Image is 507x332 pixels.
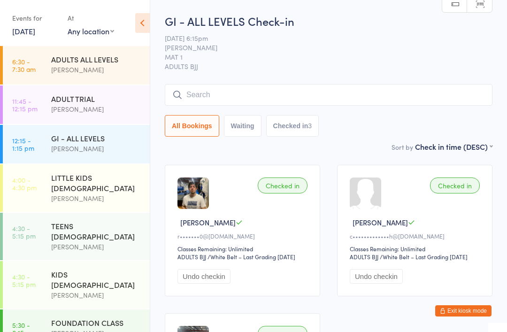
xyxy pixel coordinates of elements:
div: r•••••••0@[DOMAIN_NAME] [177,232,310,240]
div: GI - ALL LEVELS [51,133,142,143]
div: c•••••••••••••h@[DOMAIN_NAME] [350,232,483,240]
button: Exit kiosk mode [435,305,492,317]
label: Sort by [392,142,413,152]
div: [PERSON_NAME] [51,193,142,204]
div: Checked in [258,178,307,193]
a: 4:00 -4:30 pmLITTLE KIDS [DEMOGRAPHIC_DATA][PERSON_NAME] [3,164,150,212]
span: / White Belt – Last Grading [DATE] [380,253,468,261]
div: TEENS [DEMOGRAPHIC_DATA] [51,221,142,241]
span: / White Belt – Last Grading [DATE] [207,253,295,261]
img: image1706171183.png [177,178,209,209]
a: 12:15 -1:15 pmGI - ALL LEVELS[PERSON_NAME] [3,125,150,163]
button: Undo checkin [350,269,403,284]
div: [PERSON_NAME] [51,104,142,115]
div: Checked in [430,178,480,193]
div: Classes Remaining: Unlimited [177,245,310,253]
span: [PERSON_NAME] [353,217,408,227]
div: [PERSON_NAME] [51,143,142,154]
div: Check in time (DESC) [415,141,492,152]
span: [PERSON_NAME] [165,43,478,52]
div: 3 [308,122,312,130]
div: ADULTS BJJ [350,253,378,261]
span: [DATE] 6:15pm [165,33,478,43]
div: FOUNDATION CLASS [51,317,142,328]
a: 4:30 -5:15 pmTEENS [DEMOGRAPHIC_DATA][PERSON_NAME] [3,213,150,260]
time: 6:30 - 7:30 am [12,58,36,73]
span: ADULTS BJJ [165,62,492,71]
time: 4:00 - 4:30 pm [12,176,37,191]
div: KIDS [DEMOGRAPHIC_DATA] [51,269,142,290]
input: Search [165,84,492,106]
time: 12:15 - 1:15 pm [12,137,34,152]
button: Waiting [224,115,261,137]
div: Any location [68,26,114,36]
time: 4:30 - 5:15 pm [12,224,36,239]
span: MAT 1 [165,52,478,62]
a: 6:30 -7:30 amADULTS ALL LEVELS[PERSON_NAME] [3,46,150,85]
div: ADULT TRIAL [51,93,142,104]
time: 11:45 - 12:15 pm [12,97,38,112]
div: [PERSON_NAME] [51,290,142,301]
div: At [68,10,114,26]
div: Events for [12,10,58,26]
a: [DATE] [12,26,35,36]
div: Classes Remaining: Unlimited [350,245,483,253]
span: [PERSON_NAME] [180,217,236,227]
div: [PERSON_NAME] [51,241,142,252]
div: ADULTS ALL LEVELS [51,54,142,64]
a: 4:30 -5:15 pmKIDS [DEMOGRAPHIC_DATA][PERSON_NAME] [3,261,150,309]
button: Undo checkin [177,269,230,284]
div: LITTLE KIDS [DEMOGRAPHIC_DATA] [51,172,142,193]
button: Checked in3 [266,115,319,137]
a: 11:45 -12:15 pmADULT TRIAL[PERSON_NAME] [3,85,150,124]
h2: GI - ALL LEVELS Check-in [165,13,492,29]
div: ADULTS BJJ [177,253,206,261]
div: [PERSON_NAME] [51,64,142,75]
time: 4:30 - 5:15 pm [12,273,36,288]
button: All Bookings [165,115,219,137]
